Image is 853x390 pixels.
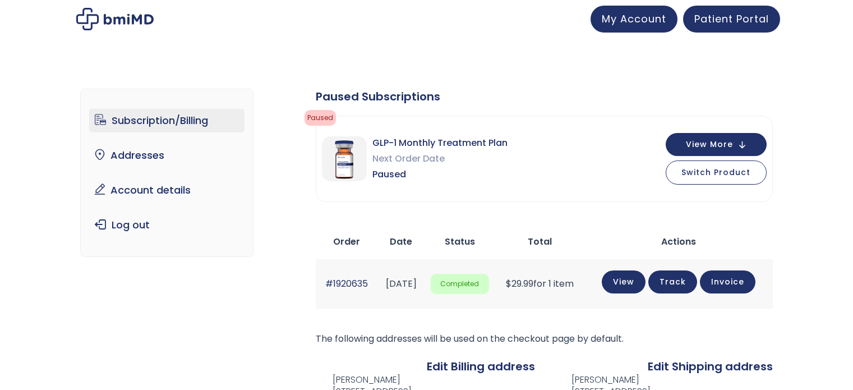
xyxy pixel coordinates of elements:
span: Status [445,235,475,248]
span: My Account [602,12,666,26]
span: Date [390,235,412,248]
span: 29.99 [506,277,533,290]
p: The following addresses will be used on the checkout page by default. [316,331,773,347]
span: Order [333,235,360,248]
span: Total [528,235,552,248]
a: Addresses [89,144,245,167]
a: Edit Shipping address [648,359,773,374]
a: Account details [89,178,245,202]
a: Log out [89,213,245,237]
a: Invoice [700,270,755,293]
span: Switch Product [681,167,750,178]
a: View [602,270,645,293]
span: Completed [431,274,489,295]
a: Edit Billing address [427,359,535,374]
div: Paused Subscriptions [316,89,773,104]
span: $ [506,277,511,290]
button: Switch Product [666,160,767,185]
td: for 1 item [495,259,585,308]
span: View More [686,141,733,148]
button: View More [666,133,767,156]
nav: Account pages [80,89,253,257]
span: Actions [661,235,696,248]
time: [DATE] [386,277,417,290]
img: GLP-1 Monthly Treatment Plan [322,136,367,181]
a: Subscription/Billing [89,109,245,132]
a: #1920635 [325,277,368,290]
a: Track [648,270,697,293]
img: My account [76,8,154,30]
span: Patient Portal [694,12,769,26]
span: Paused [305,110,336,126]
a: Patient Portal [683,6,780,33]
a: My Account [591,6,677,33]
